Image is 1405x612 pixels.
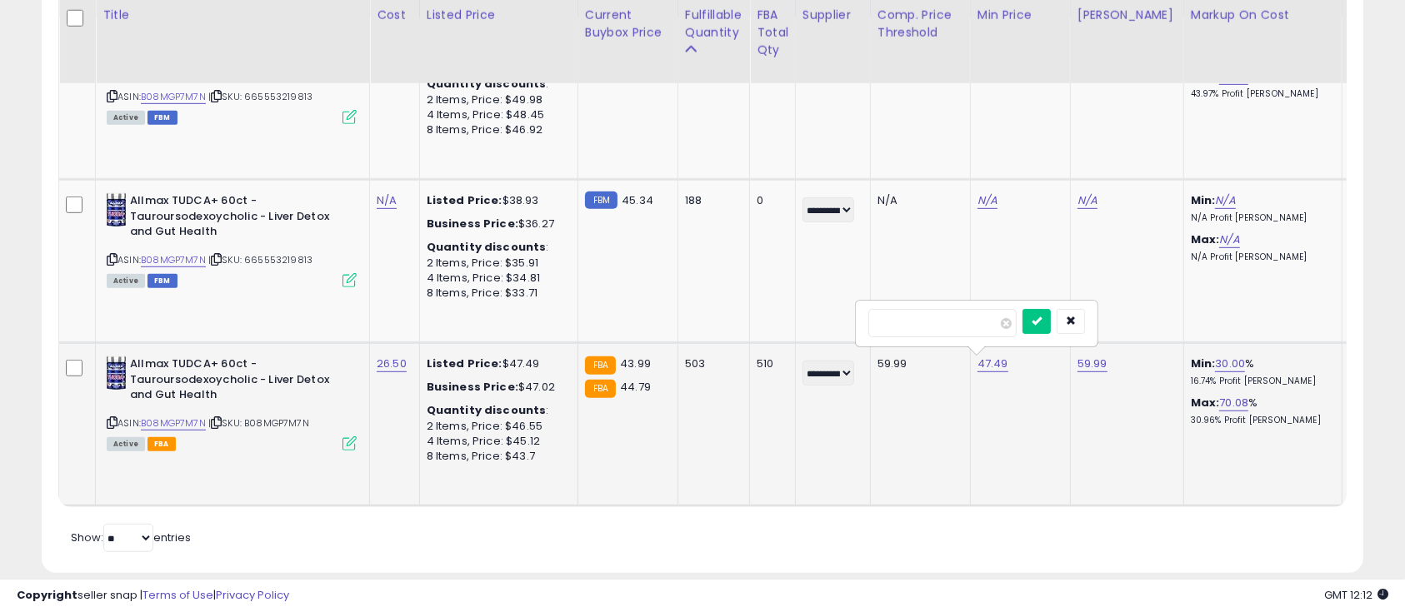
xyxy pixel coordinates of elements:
div: Comp. Price Threshold [877,7,963,42]
a: 30.00 [1215,356,1245,372]
span: | SKU: 665553219813 [208,253,312,266]
b: Quantity discounts [427,76,547,92]
div: $36.27 [427,216,565,231]
b: Business Price: [427,216,518,231]
a: N/A [977,192,997,209]
span: | SKU: 665553219813 [208,90,312,103]
div: $38.93 [427,193,565,208]
a: 47.49 [977,356,1008,372]
span: All listings currently available for purchase on Amazon [107,437,145,451]
div: seller snap | | [17,588,289,604]
span: 44.79 [620,379,651,395]
a: B08MGP7M7N [141,90,206,104]
div: Current Buybox Price [585,7,671,42]
div: : [427,403,565,418]
a: Terms of Use [142,587,213,603]
div: 59.99 [877,356,957,371]
p: 30.96% Profit [PERSON_NAME] [1191,415,1329,426]
img: 41czzXMSPLL._SL40_.jpg [107,193,126,226]
span: 2025-09-18 12:12 GMT [1324,587,1388,603]
span: All listings currently available for purchase on Amazon [107,274,145,288]
div: 188 [685,193,737,208]
div: % [1191,396,1329,426]
div: Fulfillable Quantity [685,7,742,42]
a: 70.08 [1219,395,1248,411]
b: Quantity discounts [427,239,547,255]
img: 41czzXMSPLL._SL40_.jpg [107,356,126,390]
a: B08MGP7M7N [141,253,206,267]
a: N/A [1219,231,1239,248]
div: Listed Price [427,7,571,24]
span: FBA [147,437,176,451]
small: FBA [585,356,616,375]
a: 59.99 [1077,356,1107,372]
div: Min Price [977,7,1063,24]
span: FBM [147,111,177,125]
a: N/A [1077,192,1097,209]
div: $47.49 [427,356,565,371]
div: ASIN: [107,193,357,286]
b: Business Price: [427,379,518,395]
b: Max: [1191,231,1220,247]
div: ASIN: [107,30,357,122]
div: 2 Items, Price: $46.55 [427,419,565,434]
span: 45.34 [622,192,653,208]
div: 4 Items, Price: $34.81 [427,271,565,286]
span: | SKU: B08MGP7M7N [208,416,309,430]
a: N/A [1215,192,1235,209]
strong: Copyright [17,587,77,603]
div: % [1191,356,1329,387]
div: 503 [685,356,737,371]
span: All listings currently available for purchase on Amazon [107,111,145,125]
small: FBA [585,380,616,398]
div: 0 [757,193,782,208]
div: 510 [757,356,782,371]
a: Privacy Policy [216,587,289,603]
div: N/A [877,193,957,208]
div: [PERSON_NAME] [1077,7,1177,24]
div: ASIN: [107,356,357,449]
div: Title [102,7,362,24]
p: 43.97% Profit [PERSON_NAME] [1191,88,1329,100]
div: : [427,240,565,255]
b: Listed Price: [427,192,502,208]
b: Min: [1191,192,1216,208]
span: Show: entries [71,530,191,545]
b: Allmax TUDCA+ 60ct - Tauroursodexoycholic - Liver Detox and Gut Health [130,356,332,407]
a: N/A [377,192,397,209]
b: Quantity discounts [427,402,547,418]
span: 43.99 [620,356,651,371]
div: 2 Items, Price: $49.98 [427,92,565,107]
b: Min: [1191,356,1216,371]
small: FBM [585,192,617,209]
div: : [427,77,565,92]
div: 8 Items, Price: $46.92 [427,122,565,137]
div: Cost [377,7,412,24]
div: FBA Total Qty [757,7,788,59]
div: Supplier [802,7,863,24]
div: % [1191,69,1329,100]
b: Max: [1191,395,1220,410]
div: 4 Items, Price: $48.45 [427,107,565,122]
div: 4 Items, Price: $45.12 [427,434,565,449]
div: Markup on Cost [1191,7,1335,24]
a: 26.50 [377,356,407,372]
div: 8 Items, Price: $43.7 [427,449,565,464]
span: FBM [147,274,177,288]
p: N/A Profit [PERSON_NAME] [1191,251,1329,263]
p: 16.74% Profit [PERSON_NAME] [1191,376,1329,387]
div: 8 Items, Price: $33.71 [427,286,565,301]
a: B08MGP7M7N [141,416,206,430]
b: Allmax TUDCA+ 60ct - Tauroursodexoycholic - Liver Detox and Gut Health [130,193,332,244]
b: Listed Price: [427,356,502,371]
p: N/A Profit [PERSON_NAME] [1191,212,1329,224]
div: 2 Items, Price: $35.91 [427,256,565,271]
div: $47.02 [427,380,565,395]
